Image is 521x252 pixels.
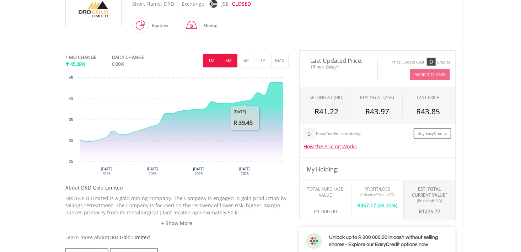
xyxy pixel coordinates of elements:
span: 45.39% [70,61,85,67]
div: 1 MO CHANGE [65,54,96,61]
text: [DATE] 2025 [193,167,204,176]
button: Market Closed [410,69,450,80]
div: Equities [148,17,168,34]
div: Credits [437,60,450,65]
div: Learn more about [65,234,289,241]
text: [DATE] 2025 [239,167,251,176]
span: 357.17 (35.72%) [361,202,398,209]
span: BUYING AT (ASK) [360,94,394,100]
span: 0.00% [112,61,124,67]
text: 25 [69,160,73,164]
button: 3M [220,54,237,67]
div: LAST PRICE [417,94,439,100]
span: DRD Gold Limited [108,234,150,241]
div: R [357,197,398,209]
span: R43.85 [416,106,440,116]
p: DRDGOLD Limited is a gold mining company. The Company is engaged in gold production by tailings r... [65,195,289,216]
div: (Priced off the LAST) [357,192,398,197]
h3: Unlock up to R 300 000.00 in cash without selling shares - Explore our EasyCredit options now [329,234,449,248]
text: [DATE] 2025 [147,167,159,176]
h4: My Holding: [307,165,448,174]
a: Buy EasyCredits [414,128,451,139]
span: R41.22 [315,106,338,116]
div: Total Purchase Value [305,186,346,198]
div: Price Update Cost: [392,60,425,65]
span: 1275.77 [422,208,440,215]
svg: Interactive chart [65,74,289,181]
img: ec-flower.svg [306,233,322,249]
span: R1 000.00 [314,208,337,215]
div: Chart. Highcharts interactive chart. [65,74,289,181]
div: 0 [427,58,436,66]
div: Profit/Loss [357,186,398,192]
text: 35 [69,118,73,122]
div: R [409,203,450,215]
div: 0 [304,128,315,139]
text: [DATE] 2025 [101,167,112,176]
div: DAILY CHANGE [112,54,168,61]
div: (Priced off BID) [409,198,450,203]
div: SELLING AT (BID) [310,94,344,100]
span: 15-min. Delay* [305,64,372,70]
a: + Show More [65,220,289,227]
span: R43.97 [365,106,389,116]
text: 30 [69,139,73,143]
button: MAX [271,54,289,67]
a: How the Pricing Works [304,143,357,150]
text: 45 [69,76,73,80]
div: Est. Total Current Value [409,186,450,198]
button: 6M [237,54,254,67]
div: EasyCredits remaining [316,131,361,137]
text: 40 [69,97,73,101]
div: Mining [200,17,217,34]
button: 1Y [254,54,272,67]
h5: About DRD Gold Limited [65,184,289,191]
button: 1M [203,54,220,67]
span: Last Updated Price: [305,58,372,64]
